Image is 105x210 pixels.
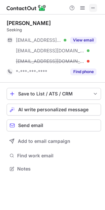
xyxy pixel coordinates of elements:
button: Add to email campaign [7,135,101,147]
button: Notes [7,164,101,173]
button: Reveal Button [70,37,96,43]
div: [PERSON_NAME] [7,20,51,26]
div: Seeking [7,27,101,33]
span: Add to email campaign [18,139,70,144]
button: save-profile-one-click [7,88,101,100]
span: AI write personalized message [18,107,88,112]
img: ContactOut v5.3.10 [7,4,46,12]
button: Reveal Button [70,68,96,75]
span: [EMAIL_ADDRESS][DOMAIN_NAME] [16,48,85,54]
span: [EMAIL_ADDRESS][DOMAIN_NAME] [16,37,61,43]
span: [EMAIL_ADDRESS][DOMAIN_NAME] [16,58,85,64]
button: AI write personalized message [7,104,101,116]
button: Send email [7,119,101,131]
span: Find work email [17,153,98,159]
span: Send email [18,123,43,128]
div: Save to List / ATS / CRM [18,91,89,96]
button: Find work email [7,151,101,160]
span: Notes [17,166,98,172]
